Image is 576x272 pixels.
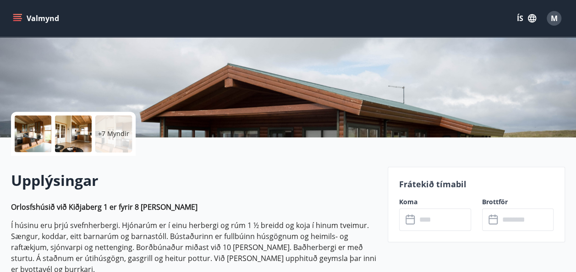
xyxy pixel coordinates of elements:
[98,129,129,138] p: +7 Myndir
[482,197,554,207] label: Brottför
[11,10,63,27] button: menu
[512,10,541,27] button: ÍS
[399,197,471,207] label: Koma
[551,13,558,23] span: M
[399,178,554,190] p: Frátekið tímabil
[543,7,565,29] button: M
[11,202,197,212] strong: Orlosfshúsið við Kiðjaberg 1 er fyrir 8 [PERSON_NAME]
[11,170,377,190] h2: Upplýsingar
